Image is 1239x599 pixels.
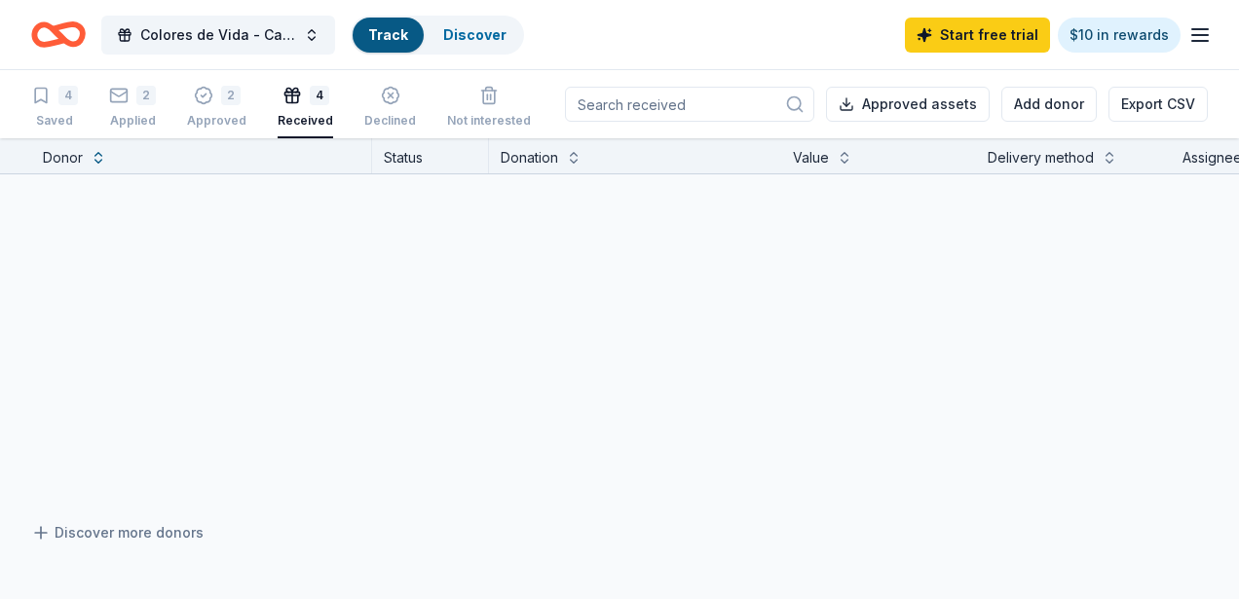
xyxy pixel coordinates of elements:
div: Approved [187,113,246,129]
button: Approved assets [826,87,990,122]
button: 4Received [278,78,333,138]
button: Declined [364,78,416,138]
div: Not interested [447,113,531,129]
button: 2Approved [187,78,246,138]
div: Delivery method [988,146,1094,169]
div: 4 [58,86,78,105]
button: 2Applied [109,78,156,138]
div: Donation [501,146,558,169]
div: Value [793,146,829,169]
a: Start free trial [905,18,1050,53]
div: 2 [221,86,241,105]
div: 2 [136,86,156,105]
a: Track [368,26,408,43]
button: TrackDiscover [351,16,524,55]
button: Export CSV [1108,87,1208,122]
a: $10 in rewards [1058,18,1181,53]
div: Status [372,138,489,173]
input: Search received [565,87,814,122]
a: Discover more donors [31,521,204,544]
a: Home [31,12,86,57]
button: 4Saved [31,78,78,138]
span: Colores de Vida - Casa de la Familia Gala [140,23,296,47]
div: Received [278,113,333,129]
button: Colores de Vida - Casa de la Familia Gala [101,16,335,55]
a: Discover [443,26,507,43]
div: Donor [43,146,83,169]
div: Saved [31,113,78,129]
button: Add donor [1001,87,1097,122]
div: 4 [310,86,329,105]
div: Applied [109,113,156,129]
button: Not interested [447,78,531,138]
div: Declined [364,113,416,129]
